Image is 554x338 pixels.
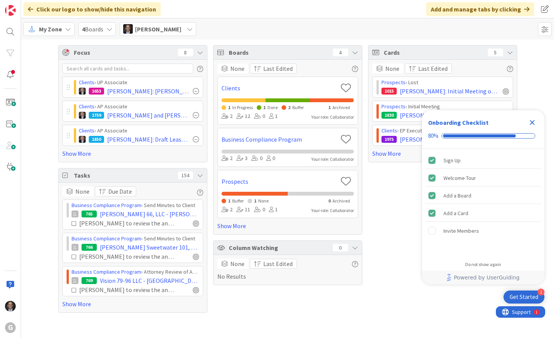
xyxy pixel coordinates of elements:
span: [PERSON_NAME]: Initial Meeting on TBD with [PERSON_NAME] [400,87,500,96]
span: None [230,64,244,73]
a: Show More [372,149,513,158]
div: 0 [254,206,265,214]
a: Business Compliance Program [72,235,141,242]
div: [PERSON_NAME] to review the annual minutes [79,285,176,294]
span: 2 [288,105,290,110]
div: 1653 [89,88,104,95]
span: 1 [228,198,230,204]
div: 1 [269,206,278,214]
img: JT [5,301,16,312]
div: Do not show again [465,261,501,268]
div: 1 [538,289,544,296]
div: Checklist progress: 80% [428,132,538,139]
div: 11 [236,206,250,214]
a: Prospects [381,103,406,110]
div: 1830 [381,112,397,119]
div: 0 [254,112,265,121]
div: › Initial Meeting [381,103,509,111]
div: No Results [217,259,358,281]
span: Support [16,1,35,10]
div: Welcome Tour [443,173,476,183]
span: Last Edited [418,64,448,73]
div: 1015 [381,88,397,95]
div: Add and manage tabs by clicking [426,2,534,16]
div: 2 [222,154,233,163]
div: 80% [428,132,438,139]
img: Visit kanbanzone.com [5,5,16,16]
img: BG [79,136,86,143]
div: › AP Associate [79,103,199,111]
div: Close Checklist [526,116,538,129]
div: Get Started [510,293,538,301]
div: › Send Minutes to Client [72,235,199,243]
div: 8 [178,49,193,56]
a: Show More [62,299,203,309]
span: None [75,187,90,196]
a: Business Compliance Program [222,135,337,144]
a: Clients [79,127,95,134]
div: 0 [333,244,348,251]
div: Invite Members [443,226,479,235]
div: › AP Associate [79,127,199,135]
div: 0 [266,154,275,163]
a: Clients [381,127,397,134]
div: Add a Board is complete. [425,187,541,204]
span: None [230,259,244,268]
span: 1 [228,105,230,110]
span: Archived [332,105,350,110]
span: Last Edited [263,64,293,73]
a: Show More [62,149,203,158]
span: Done [267,105,278,110]
button: Last Edited [250,259,297,269]
div: [PERSON_NAME] to review the annual minutes [79,219,176,228]
div: 2 [222,112,233,121]
a: Business Compliance Program [72,202,141,209]
div: Your role: Collaborator [311,156,354,163]
span: Buffer [292,105,304,110]
div: [PERSON_NAME] to review the annual minutes [79,252,176,261]
span: 1 [254,198,256,204]
button: Last Edited [405,64,452,73]
div: 2 [222,206,233,214]
div: 1 [40,3,42,9]
span: Due Date [108,187,132,196]
span: None [385,64,399,73]
div: Add a Card is complete. [425,205,541,222]
span: 1 [263,105,266,110]
div: Add a Board [443,191,471,200]
span: Buffer [232,198,244,204]
div: 766 [81,244,97,251]
span: Archived [332,198,350,204]
div: Sign Up is complete. [425,152,541,169]
span: Boards [229,48,329,57]
a: Prospects [381,79,406,86]
div: 1 [269,112,278,121]
div: Onboarding Checklist [428,118,489,127]
span: None [258,198,269,204]
a: Powered by UserGuiding [426,271,541,284]
span: 0 [328,198,331,204]
div: Checklist items [422,149,544,256]
a: Clients [79,79,95,86]
a: Prospects [222,177,337,186]
div: 1759 [89,112,104,119]
span: Tasks [74,171,174,180]
b: 4 [82,25,85,33]
div: 12 [236,112,250,121]
div: › Attorney Review of Annual Minutes [72,268,199,276]
span: Powered by UserGuiding [454,273,520,282]
div: Click our logo to show/hide this navigation [23,2,161,16]
span: Cards [384,48,484,57]
a: Business Compliance Program [72,268,141,275]
span: [PERSON_NAME] Sweetwater 101, LLC - [PERSON_NAME] [100,243,199,252]
div: Footer [422,271,544,284]
span: Focus [74,48,172,57]
button: Due Date [95,186,136,196]
div: 4 [333,49,348,56]
span: Last Edited [263,259,293,268]
div: › UP Associate [79,78,199,87]
span: [PERSON_NAME] and [PERSON_NAME]: Initial Meeting on 5/9 with [PERSON_NAME] [400,111,500,120]
div: 154 [178,171,193,179]
span: [PERSON_NAME]: [PERSON_NAME] Overview and Spreadsheet Update [107,87,190,96]
a: Clients [222,83,337,93]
